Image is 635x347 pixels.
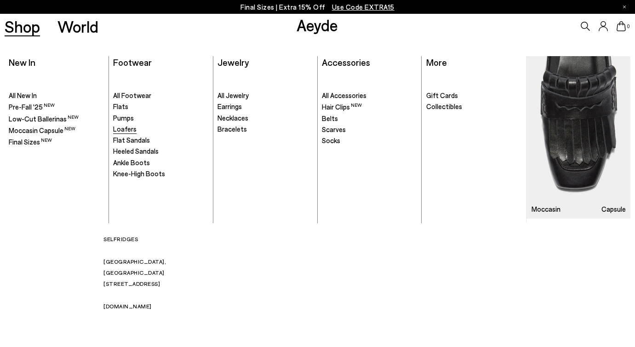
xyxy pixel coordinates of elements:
span: 0 [626,24,630,29]
span: Ankle Boots [113,158,150,167]
span: All Footwear [113,91,151,99]
a: More [426,57,447,68]
span: Belts [322,114,338,122]
span: Knee-High Boots [113,169,165,178]
span: Low-Cut Ballerinas [9,115,79,123]
span: Scarves [322,125,346,133]
a: Aeyde [297,15,338,35]
a: Gift Cards [426,91,522,100]
span: Flats [113,102,128,110]
p: SELFRIDGES [103,233,211,244]
span: All New In [9,91,37,99]
span: Hair Clips [322,103,362,111]
a: Flat Sandals [113,136,208,145]
a: Belts [322,114,417,123]
a: 0 [617,21,626,31]
span: Bracelets [217,125,247,133]
a: All Accessories [322,91,417,100]
a: Socks [322,136,417,145]
a: Scarves [322,125,417,134]
a: Ankle Boots [113,158,208,168]
span: Collectibles [426,102,462,110]
p: [GEOGRAPHIC_DATA], [GEOGRAPHIC_DATA] [STREET_ADDRESS] [103,256,211,289]
a: Necklaces [217,114,313,123]
a: Moccasin Capsule [526,56,630,219]
a: Bracelets [217,125,313,134]
a: Footwear [113,57,152,68]
span: Heeled Sandals [113,147,159,155]
a: Jewelry [217,57,249,68]
p: Final Sizes | Extra 15% Off [240,1,395,13]
a: Earrings [217,102,313,111]
a: Collectibles [426,102,522,111]
a: Pre-Fall '25 [9,102,104,112]
span: Earrings [217,102,242,110]
span: Pre-Fall '25 [9,103,55,111]
a: [DOMAIN_NAME] [103,303,152,309]
h3: Capsule [601,206,626,213]
span: Socks [322,136,340,145]
a: Final Sizes [9,137,104,147]
a: Accessories [322,57,370,68]
a: Loafers [113,125,208,134]
span: Flat Sandals [113,136,150,144]
a: All Jewelry [217,91,313,100]
a: Pumps [113,114,208,123]
a: Moccasin Capsule [9,126,104,135]
a: World [57,18,98,35]
a: All New In [9,91,104,100]
span: Moccasin Capsule [9,126,75,134]
span: Final Sizes [9,138,52,146]
span: Navigate to /collections/ss25-final-sizes [332,3,395,11]
h3: Moccasin [532,206,561,213]
a: All Footwear [113,91,208,100]
a: Hair Clips [322,102,417,112]
span: Necklaces [217,114,248,122]
span: Gift Cards [426,91,458,99]
img: Mobile_e6eede4d-78b8-4bd1-ae2a-4197e375e133_900x.jpg [526,56,630,219]
a: Shop [5,18,40,35]
a: Heeled Sandals [113,147,208,156]
a: Knee-High Boots [113,169,208,179]
span: Loafers [113,125,137,133]
a: New In [9,57,35,68]
a: Flats [113,102,208,111]
a: Low-Cut Ballerinas [9,114,104,124]
span: All Accessories [322,91,366,99]
span: All Jewelry [217,91,249,99]
span: Pumps [113,114,134,122]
